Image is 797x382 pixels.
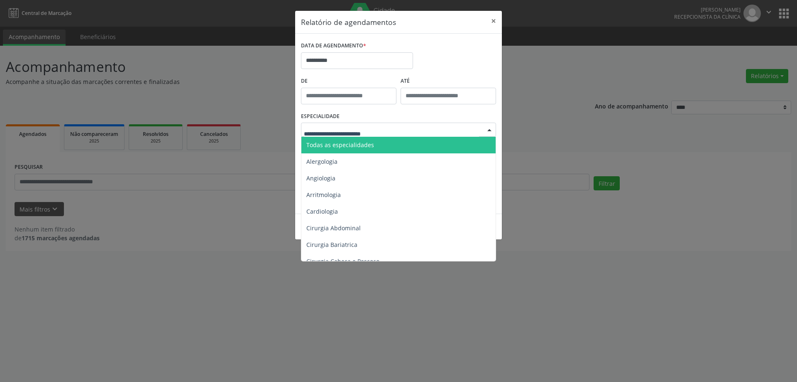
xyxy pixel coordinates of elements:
[301,110,340,123] label: ESPECIALIDADE
[306,257,379,265] span: Cirurgia Cabeça e Pescoço
[306,241,357,249] span: Cirurgia Bariatrica
[301,75,396,88] label: De
[306,191,341,199] span: Arritmologia
[306,141,374,149] span: Todas as especialidades
[306,207,338,215] span: Cardiologia
[301,17,396,27] h5: Relatório de agendamentos
[401,75,496,88] label: ATÉ
[306,224,361,232] span: Cirurgia Abdominal
[306,174,335,182] span: Angiologia
[485,11,502,31] button: Close
[306,158,337,165] span: Alergologia
[301,39,366,52] label: DATA DE AGENDAMENTO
